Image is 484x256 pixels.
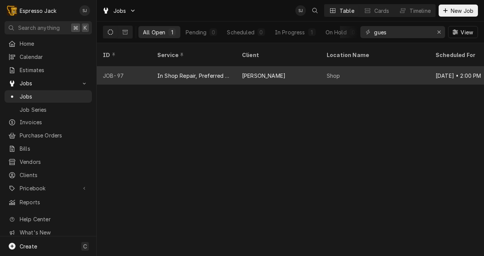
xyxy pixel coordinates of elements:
span: Vendors [20,158,88,166]
div: Cards [374,7,389,15]
button: Search anything⌘K [5,21,92,34]
span: Home [20,40,88,48]
div: Espresso Jack [20,7,56,15]
div: In Shop Repair, Preferred Rate [157,72,230,80]
span: Pricebook [20,184,77,192]
div: Samantha Janssen's Avatar [295,5,306,16]
span: Job Series [20,106,88,114]
a: Jobs [5,90,92,103]
span: Help Center [20,215,87,223]
span: Reports [20,198,88,206]
div: On Hold [326,28,347,36]
div: Service [157,51,228,59]
span: K [84,24,87,32]
a: Invoices [5,116,92,128]
div: Client [242,51,313,59]
div: SJ [79,5,90,16]
a: Clients [5,169,92,181]
div: 1 [310,28,314,36]
span: Search anything [18,24,60,32]
span: Calendar [20,53,88,61]
a: Purchase Orders [5,129,92,142]
div: Shop [327,72,340,80]
a: Go to What's New [5,226,92,239]
div: Table [340,7,354,15]
a: Estimates [5,64,92,76]
input: Keyword search [374,26,431,38]
div: Pending [186,28,206,36]
a: Job Series [5,103,92,116]
div: [PERSON_NAME] [242,72,285,80]
span: Jobs [20,93,88,100]
div: ID [103,51,144,59]
div: Samantha Janssen's Avatar [79,5,90,16]
div: Location Name [327,51,422,59]
button: View [448,26,478,38]
span: New Job [449,7,475,15]
div: All Open [143,28,165,36]
button: New Job [439,5,478,17]
span: Clients [20,171,88,179]
a: Home [5,37,92,50]
a: Go to Jobs [5,77,92,89]
a: Calendar [5,51,92,63]
div: In Progress [275,28,305,36]
div: 0 [211,28,216,36]
span: C [83,242,87,250]
a: Vendors [5,156,92,168]
span: Jobs [20,79,77,87]
a: Go to Pricebook [5,182,92,194]
button: Open search [309,5,321,17]
a: Go to Jobs [99,5,139,17]
span: Invoices [20,118,88,126]
div: Scheduled [227,28,254,36]
span: Purchase Orders [20,131,88,139]
a: Reports [5,196,92,208]
a: Go to Help Center [5,213,92,225]
span: Estimates [20,66,88,74]
div: SJ [295,5,306,16]
span: What's New [20,228,87,236]
span: View [459,28,475,36]
span: Create [20,243,37,250]
div: E [7,5,17,16]
div: 0 [259,28,264,36]
div: Espresso Jack's Avatar [7,5,17,16]
div: Timeline [410,7,431,15]
span: Jobs [113,7,126,15]
span: ⌘ [73,24,78,32]
div: 0 [351,28,356,36]
button: Erase input [433,26,445,38]
span: Bills [20,145,88,153]
div: 1 [170,28,174,36]
div: JOB-97 [97,66,151,85]
a: Bills [5,142,92,155]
